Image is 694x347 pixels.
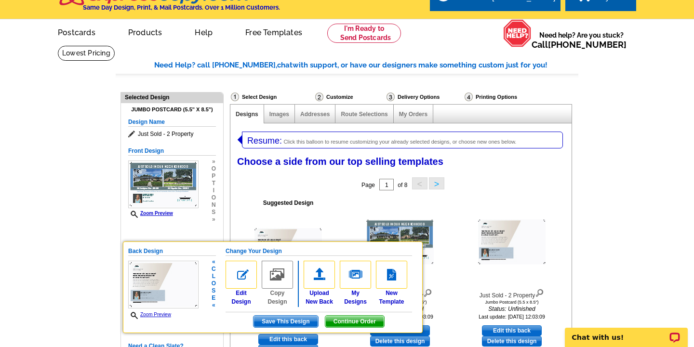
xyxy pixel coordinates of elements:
b: Suggested Design [263,200,314,206]
span: « [212,258,216,266]
a: NewTemplate [376,261,407,306]
a: Zoom Preview [128,312,171,317]
span: » [212,158,216,165]
img: Just Sold - 2 Property [478,220,546,265]
h5: Front Design [128,147,216,156]
span: t [212,180,216,187]
button: Continue Order [325,315,385,328]
a: Route Selections [341,111,387,118]
span: Choose a side from our top selling templates [237,156,443,167]
small: Last update: [DATE] 12:03:09 [479,314,545,320]
img: Just Sold - 2 Property [254,228,322,273]
small: Last update: [DATE] 12:03:09 [367,314,433,320]
img: backsmallthumbnail.jpg [128,261,199,308]
img: leftArrow.png [238,132,242,147]
div: Select Design [230,92,314,104]
div: Delivery Options [386,92,464,102]
a: EditDesign [226,261,257,306]
button: Save This Design [253,315,318,328]
a: Addresses [300,111,330,118]
div: Just Sold - 2 Property [459,287,565,300]
a: use this design [258,334,318,345]
img: copy-design-no.gif [262,261,293,289]
a: Products [113,20,178,43]
span: e [212,294,216,302]
img: Select Design [231,93,239,101]
img: upload-front.gif [304,261,335,289]
span: Page [361,182,375,188]
img: Customize [315,93,323,101]
span: Resume: [247,136,282,146]
span: Save This Design [254,316,318,327]
img: my-designs.gif [340,261,371,289]
a: Free Templates [230,20,318,43]
button: < [412,177,427,189]
a: [PHONE_NUMBER] [548,40,627,50]
span: i [212,187,216,194]
a: Postcards [42,20,111,43]
span: » [212,216,216,223]
a: UploadNew Back [304,261,335,306]
img: help [503,19,532,47]
img: Just Sold - 2 Property [366,220,434,265]
span: o [212,165,216,173]
a: Delete this design [482,336,542,347]
h5: Design Name [128,118,216,127]
span: Just Sold - 2 Property [128,129,216,139]
a: use this design [482,325,542,336]
span: c [212,266,216,273]
span: Click this balloon to resume customizing your already selected designs, or choose new ones below. [283,139,516,145]
span: l [212,273,216,280]
div: Need Help? call [PHONE_NUMBER], with support, or have our designers make something custom just fo... [154,60,578,71]
a: My Orders [399,111,427,118]
a: Zoom Preview [128,211,173,216]
span: « [212,302,216,309]
a: Delete this design [370,336,430,347]
img: edit-design.gif [226,261,257,289]
div: Selected Design [121,93,223,102]
img: frontsmallthumbnail.jpg [128,160,199,208]
span: s [212,287,216,294]
span: chat [277,61,293,69]
button: > [429,177,444,189]
img: view design details [423,287,432,297]
a: Designs [236,111,258,118]
span: Call [532,40,627,50]
div: Jumbo Postcard (5.5 x 8.5") [459,300,565,305]
a: Images [269,111,289,118]
img: view design details [535,287,544,297]
img: new-template.gif [376,261,407,289]
span: o [212,280,216,287]
div: Printing Options [464,92,549,102]
a: Help [179,20,228,43]
a: MyDesigns [340,261,371,306]
iframe: LiveChat chat widget [559,317,694,347]
span: Continue Order [325,316,384,327]
div: Customize [314,92,386,104]
img: Printing Options & Summary [465,93,473,101]
h4: Jumbo Postcard (5.5" x 8.5") [128,107,216,113]
span: Need help? Are you stuck? [532,30,631,50]
span: p [212,173,216,180]
h4: Same Day Design, Print, & Mail Postcards. Over 1 Million Customers. [83,4,280,11]
span: o [212,194,216,201]
a: Copy Design [262,261,293,306]
img: Delivery Options [387,93,395,101]
span: of 8 [398,182,407,188]
span: s [212,209,216,216]
h5: Change Your Design [226,247,412,256]
i: Status: Unfinished [459,305,565,313]
h5: Back Design [128,247,216,256]
span: n [212,201,216,209]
